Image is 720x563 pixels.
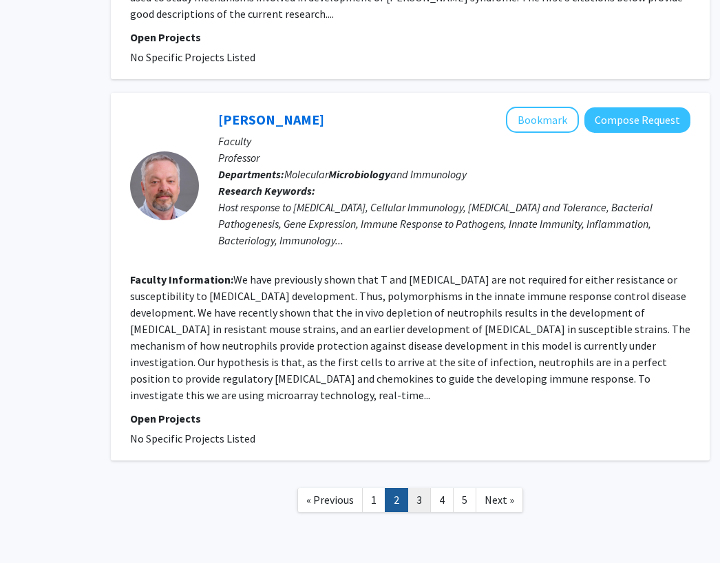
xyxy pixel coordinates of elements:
[218,199,690,248] div: Host response to [MEDICAL_DATA], Cellular Immunology, [MEDICAL_DATA] and Tolerance, Bacterial Pat...
[476,488,523,512] a: Next
[284,167,467,181] span: Molecular and Immunology
[506,107,579,133] button: Add Charles Brown to Bookmarks
[453,488,476,512] a: 5
[297,488,363,512] a: Previous
[584,107,690,133] button: Compose Request to Charles Brown
[385,488,408,512] a: 2
[130,273,690,402] fg-read-more: We have previously shown that T and [MEDICAL_DATA] are not required for either resistance or susc...
[328,167,390,181] b: Microbiology
[218,149,690,166] p: Professor
[130,432,255,445] span: No Specific Projects Listed
[111,474,710,530] nav: Page navigation
[130,410,690,427] p: Open Projects
[362,488,385,512] a: 1
[130,50,255,64] span: No Specific Projects Listed
[218,133,690,149] p: Faculty
[485,493,514,507] span: Next »
[218,184,315,198] b: Research Keywords:
[130,273,233,286] b: Faculty Information:
[430,488,454,512] a: 4
[218,167,284,181] b: Departments:
[306,493,354,507] span: « Previous
[407,488,431,512] a: 3
[130,29,690,45] p: Open Projects
[218,111,324,128] a: [PERSON_NAME]
[10,501,59,553] iframe: Chat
